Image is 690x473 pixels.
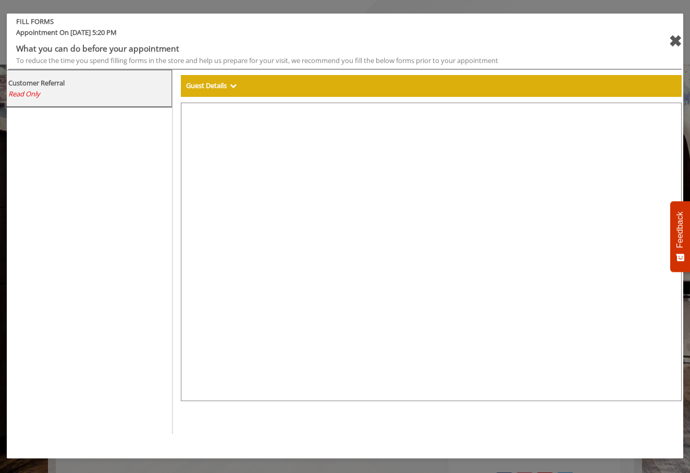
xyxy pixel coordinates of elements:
div: close forms [669,29,682,54]
b: Guest Details [186,81,227,90]
b: Customer Referral [8,78,65,88]
span: Show [230,81,237,90]
span: Appointment On [DATE] 5:20 PM [8,27,624,42]
span: Feedback [675,211,685,248]
span: Read Only [8,89,40,98]
b: What you can do before your appointment [16,43,179,54]
div: To reduce the time you spend filling forms in the store and help us prepare for your visit, we re... [16,55,616,66]
iframe: formsViewWeb [181,103,682,401]
b: FILL FORMS [8,16,624,27]
button: Feedback - Show survey [670,201,690,272]
div: Guest Details Show [181,75,682,97]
